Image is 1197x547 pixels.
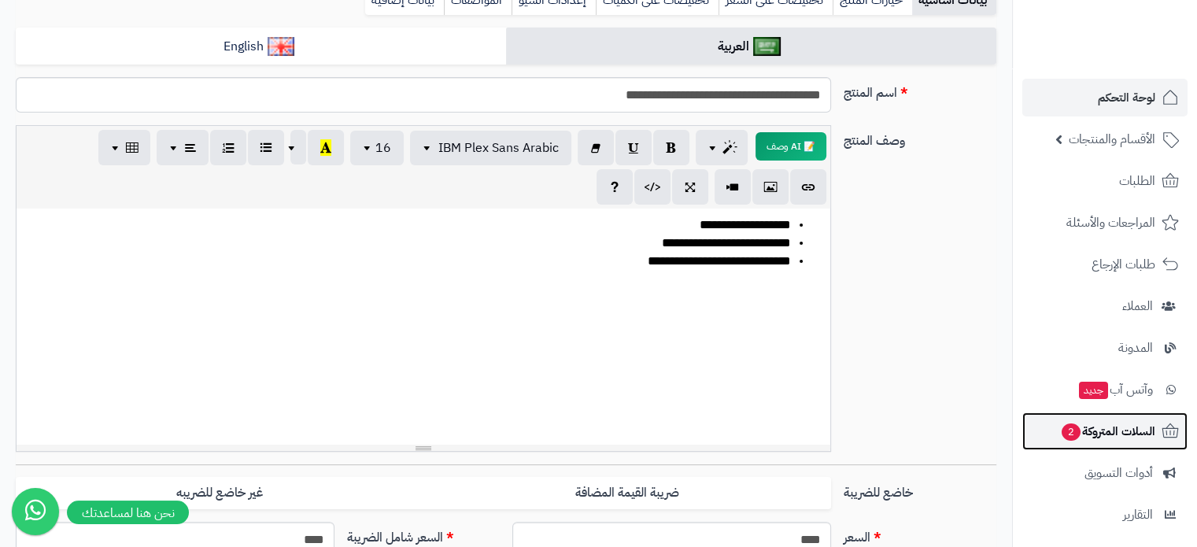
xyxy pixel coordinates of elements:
[1066,212,1155,234] span: المراجعات والأسئلة
[753,37,781,56] img: العربية
[350,131,404,165] button: 16
[837,77,1003,102] label: اسم المنتج
[1098,87,1155,109] span: لوحة التحكم
[438,139,559,157] span: IBM Plex Sans Arabic
[1022,412,1188,450] a: السلات المتروكة2
[341,522,506,547] label: السعر شامل الضريبة
[1022,79,1188,116] a: لوحة التحكم
[16,477,423,509] label: غير خاضع للضريبه
[1060,420,1155,442] span: السلات المتروكة
[1062,423,1081,441] span: 2
[1022,371,1188,408] a: وآتس آبجديد
[410,131,571,165] button: IBM Plex Sans Arabic
[423,477,831,509] label: ضريبة القيمة المضافة
[837,522,1003,547] label: السعر
[1119,170,1155,192] span: الطلبات
[1022,329,1188,367] a: المدونة
[1077,379,1153,401] span: وآتس آب
[1022,204,1188,242] a: المراجعات والأسئلة
[1022,496,1188,534] a: التقارير
[837,477,1003,502] label: خاضع للضريبة
[1022,287,1188,325] a: العملاء
[268,37,295,56] img: English
[837,125,1003,150] label: وصف المنتج
[506,28,996,66] a: العربية
[1122,295,1153,317] span: العملاء
[375,139,391,157] span: 16
[1118,337,1153,359] span: المدونة
[1069,128,1155,150] span: الأقسام والمنتجات
[1022,246,1188,283] a: طلبات الإرجاع
[16,28,506,66] a: English
[1123,504,1153,526] span: التقارير
[756,132,826,161] button: 📝 AI وصف
[1084,462,1153,484] span: أدوات التسويق
[1092,253,1155,275] span: طلبات الإرجاع
[1022,162,1188,200] a: الطلبات
[1022,454,1188,492] a: أدوات التسويق
[1079,382,1108,399] span: جديد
